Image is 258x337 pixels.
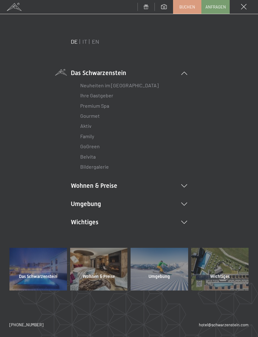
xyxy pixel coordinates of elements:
[80,143,100,149] a: GoGreen
[199,322,249,328] a: hotel@schwarzenstein.com
[149,274,170,280] span: Umgebung
[129,248,190,291] a: Umgebung Wellnesshotel Südtirol SCHWARZENSTEIN - Wellnessurlaub in den Alpen, Wandern und Wellness
[80,133,94,139] a: Family
[9,322,43,327] span: [PHONE_NUMBER]
[80,82,159,88] a: Neuheiten im [GEOGRAPHIC_DATA]
[205,4,226,10] span: Anfragen
[80,103,109,109] a: Premium Spa
[173,0,201,14] a: Buchen
[71,38,78,45] a: DE
[179,4,195,10] span: Buchen
[83,274,115,280] span: Wohnen & Preise
[19,274,57,280] span: Das Schwarzenstein
[80,123,92,129] a: Aktiv
[210,274,230,280] span: Wichtiges
[80,92,113,98] a: Ihre Gastgeber
[82,38,87,45] a: IT
[8,248,69,291] a: Das Schwarzenstein Wellnesshotel Südtirol SCHWARZENSTEIN - Wellnessurlaub in den Alpen, Wandern u...
[80,154,96,160] a: Belvita
[202,0,229,14] a: Anfragen
[69,248,129,291] a: Wohnen & Preise Wellnesshotel Südtirol SCHWARZENSTEIN - Wellnessurlaub in den Alpen, Wandern und ...
[80,113,100,119] a: Gourmet
[190,248,250,291] a: Wichtiges Wellnesshotel Südtirol SCHWARZENSTEIN - Wellnessurlaub in den Alpen, Wandern und Wellness
[92,38,99,45] a: EN
[9,322,43,328] a: [PHONE_NUMBER]
[80,164,109,170] a: Bildergalerie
